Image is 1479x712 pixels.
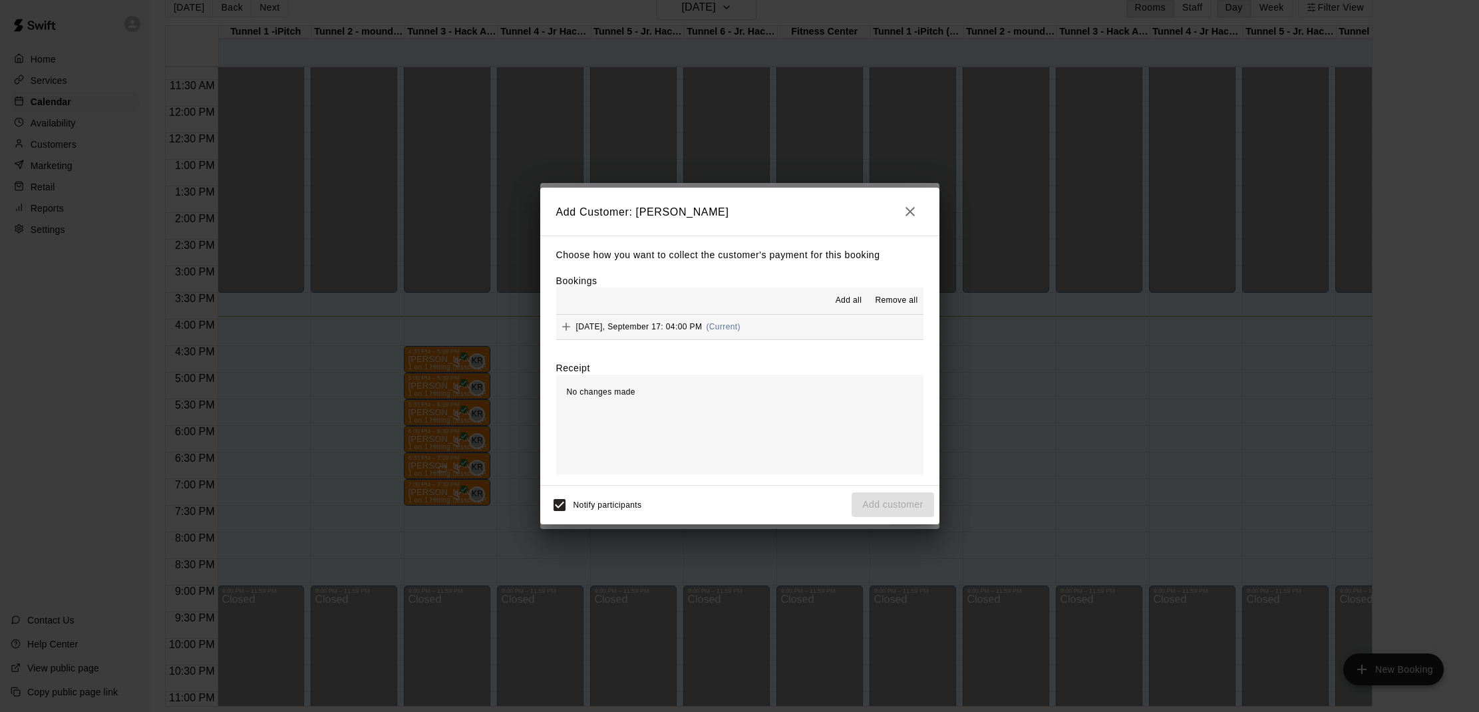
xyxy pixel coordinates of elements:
span: Add [556,321,576,331]
label: Receipt [556,361,590,375]
h2: Add Customer: [PERSON_NAME] [540,188,939,236]
span: Remove all [875,294,917,307]
span: No changes made [567,387,635,397]
label: Bookings [556,275,597,286]
span: (Current) [706,322,740,331]
p: Choose how you want to collect the customer's payment for this booking [556,247,923,264]
button: Add[DATE], September 17: 04:00 PM(Current) [556,315,923,339]
span: Add all [836,294,862,307]
span: [DATE], September 17: 04:00 PM [576,322,703,331]
span: Notify participants [574,500,642,510]
button: Add all [827,290,870,311]
button: Remove all [870,290,923,311]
